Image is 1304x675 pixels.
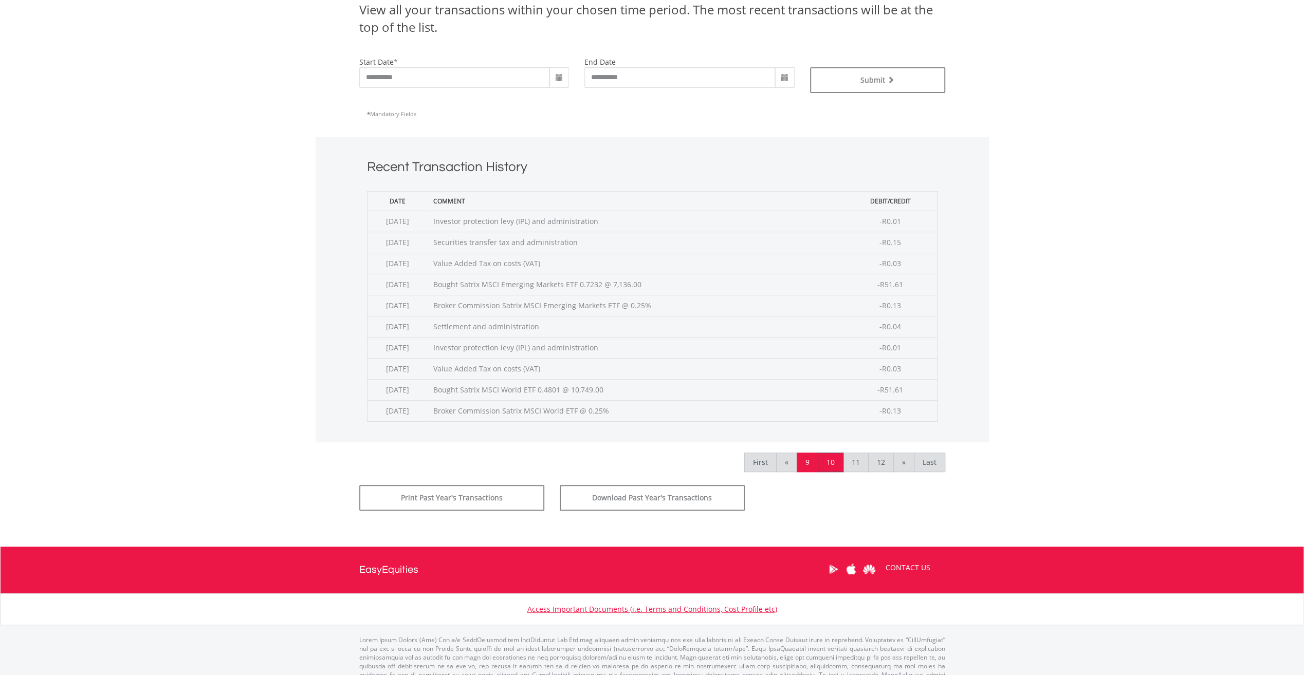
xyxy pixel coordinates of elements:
td: Securities transfer tax and administration [428,232,844,253]
td: Investor protection levy (IPL) and administration [428,337,844,358]
a: Huawei [860,553,878,585]
span: -R0.13 [879,301,901,310]
td: [DATE] [367,379,428,400]
a: Apple [842,553,860,585]
td: [DATE] [367,400,428,421]
a: 9 [797,453,818,472]
a: First [744,453,777,472]
a: Last [914,453,945,472]
td: Broker Commission Satrix MSCI Emerging Markets ETF @ 0.25% [428,295,844,316]
button: Print Past Year's Transactions [359,485,544,511]
span: -R0.03 [879,258,901,268]
a: Access Important Documents (i.e. Terms and Conditions, Cost Profile etc) [527,604,777,614]
span: Mandatory Fields [367,110,416,118]
h1: Recent Transaction History [367,158,938,181]
a: CONTACT US [878,553,938,582]
button: Download Past Year's Transactions [560,485,745,511]
td: Settlement and administration [428,316,844,337]
span: -R0.13 [879,406,901,416]
th: Date [367,191,428,211]
td: [DATE] [367,232,428,253]
a: EasyEquities [359,547,418,593]
td: [DATE] [367,316,428,337]
button: Submit [810,67,945,93]
span: -R0.01 [879,216,901,226]
span: -R0.04 [879,322,901,331]
a: 11 [843,453,869,472]
a: 12 [868,453,894,472]
td: [DATE] [367,211,428,232]
td: Bought Satrix MSCI Emerging Markets ETF 0.7232 @ 7,136.00 [428,274,844,295]
a: « [776,453,797,472]
th: Comment [428,191,844,211]
td: [DATE] [367,358,428,379]
td: [DATE] [367,253,428,274]
label: end date [584,57,616,67]
td: [DATE] [367,295,428,316]
a: » [893,453,914,472]
span: -R0.01 [879,343,901,352]
td: Investor protection levy (IPL) and administration [428,211,844,232]
td: [DATE] [367,274,428,295]
td: Bought Satrix MSCI World ETF 0.4801 @ 10,749.00 [428,379,844,400]
td: Broker Commission Satrix MSCI World ETF @ 0.25% [428,400,844,421]
span: -R51.61 [877,385,903,395]
th: Debit/Credit [844,191,937,211]
a: Google Play [824,553,842,585]
td: Value Added Tax on costs (VAT) [428,253,844,274]
td: Value Added Tax on costs (VAT) [428,358,844,379]
a: 10 [818,453,843,472]
span: -R0.03 [879,364,901,373]
div: View all your transactions within your chosen time period. The most recent transactions will be a... [359,1,945,36]
label: start date [359,57,394,67]
span: -R51.61 [877,279,903,289]
td: [DATE] [367,337,428,358]
span: -R0.15 [879,237,901,247]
